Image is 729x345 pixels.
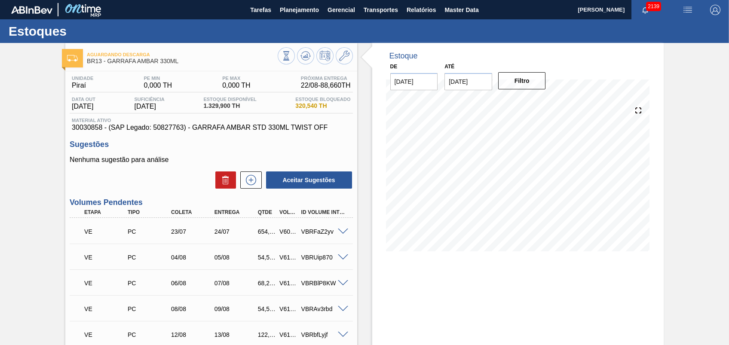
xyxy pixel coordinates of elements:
[72,76,93,81] span: Unidade
[389,52,418,61] div: Estoque
[256,254,278,261] div: 54,560
[364,5,398,15] span: Transportes
[710,5,720,15] img: Logout
[278,47,295,64] button: Visão Geral dos Estoques
[72,82,93,89] span: Piraí
[277,228,299,235] div: V607964
[135,97,165,102] span: Suficiência
[236,171,262,189] div: Nova sugestão
[126,280,174,287] div: Pedido de Compra
[84,305,128,312] p: VE
[82,325,130,344] div: Volume Enviado para Transporte
[84,254,128,261] p: VE
[631,4,659,16] button: Notificações
[299,305,347,312] div: VBRAv3rbd
[9,26,161,36] h1: Estoques
[299,254,347,261] div: VBRUip870
[277,305,299,312] div: V612768
[301,76,351,81] span: Próxima Entrega
[84,228,128,235] p: VE
[169,331,217,338] div: 12/08/2025
[256,305,278,312] div: 54,560
[256,331,278,338] div: 122,760
[262,171,353,189] div: Aceitar Sugestões
[390,73,438,90] input: dd/mm/yyyy
[316,47,334,64] button: Programar Estoque
[212,305,260,312] div: 09/08/2025
[72,118,350,123] span: Material ativo
[203,103,256,109] span: 1.329,900 TH
[212,280,260,287] div: 07/08/2025
[212,331,260,338] div: 13/08/2025
[266,171,352,189] button: Aceitar Sugestões
[87,58,277,64] span: BR13 - GARRAFA AMBAR 330ML
[211,171,236,189] div: Excluir Sugestões
[250,5,271,15] span: Tarefas
[126,228,174,235] div: Pedido de Compra
[299,209,347,215] div: Id Volume Interno
[280,5,319,15] span: Planejamento
[390,64,398,70] label: De
[212,254,260,261] div: 05/08/2025
[82,299,130,318] div: Volume Enviado para Transporte
[11,6,52,14] img: TNhmsLtSVTkK8tSr43FrP2fwEKptu5GPRR3wAAAABJRU5ErkJggg==
[169,280,217,287] div: 06/08/2025
[299,331,347,338] div: VBRbfLyjf
[169,209,217,215] div: Coleta
[256,209,278,215] div: Qtde
[84,331,128,338] p: VE
[70,140,352,149] h3: Sugestões
[336,47,353,64] button: Ir ao Master Data / Geral
[126,209,174,215] div: Tipo
[295,97,350,102] span: Estoque Bloqueado
[498,72,546,89] button: Filtro
[256,228,278,235] div: 654,720
[70,198,352,207] h3: Volumes Pendentes
[126,305,174,312] div: Pedido de Compra
[84,280,128,287] p: VE
[67,55,78,61] img: Ícone
[646,2,661,11] span: 2139
[297,47,314,64] button: Atualizar Gráfico
[70,156,352,164] p: Nenhuma sugestão para análise
[299,280,347,287] div: VBRBlP8KW
[203,97,256,102] span: Estoque Disponível
[407,5,436,15] span: Relatórios
[82,209,130,215] div: Etapa
[444,5,478,15] span: Master Data
[277,331,299,338] div: V613647
[82,222,130,241] div: Volume Enviado para Transporte
[277,254,299,261] div: V612765
[169,254,217,261] div: 04/08/2025
[126,331,174,338] div: Pedido de Compra
[72,124,350,131] span: 30030858 - (SAP Legado: 50827763) - GARRAFA AMBAR STD 330ML TWIST OFF
[444,64,454,70] label: Até
[169,228,217,235] div: 23/07/2025
[256,280,278,287] div: 68,200
[328,5,355,15] span: Gerencial
[212,209,260,215] div: Entrega
[144,76,172,81] span: PE MIN
[87,52,277,57] span: Aguardando Descarga
[295,103,350,109] span: 320,540 TH
[277,209,299,215] div: Volume Portal
[301,82,351,89] span: 22/08 - 88,660 TH
[299,228,347,235] div: VBRFaZ2yv
[222,76,251,81] span: PE MAX
[126,254,174,261] div: Pedido de Compra
[135,103,165,110] span: [DATE]
[72,103,95,110] span: [DATE]
[222,82,251,89] span: 0,000 TH
[212,228,260,235] div: 24/07/2025
[444,73,492,90] input: dd/mm/yyyy
[169,305,217,312] div: 08/08/2025
[277,280,299,287] div: V612767
[683,5,693,15] img: userActions
[82,274,130,293] div: Volume Enviado para Transporte
[144,82,172,89] span: 0,000 TH
[72,97,95,102] span: Data out
[82,248,130,267] div: Volume Enviado para Transporte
